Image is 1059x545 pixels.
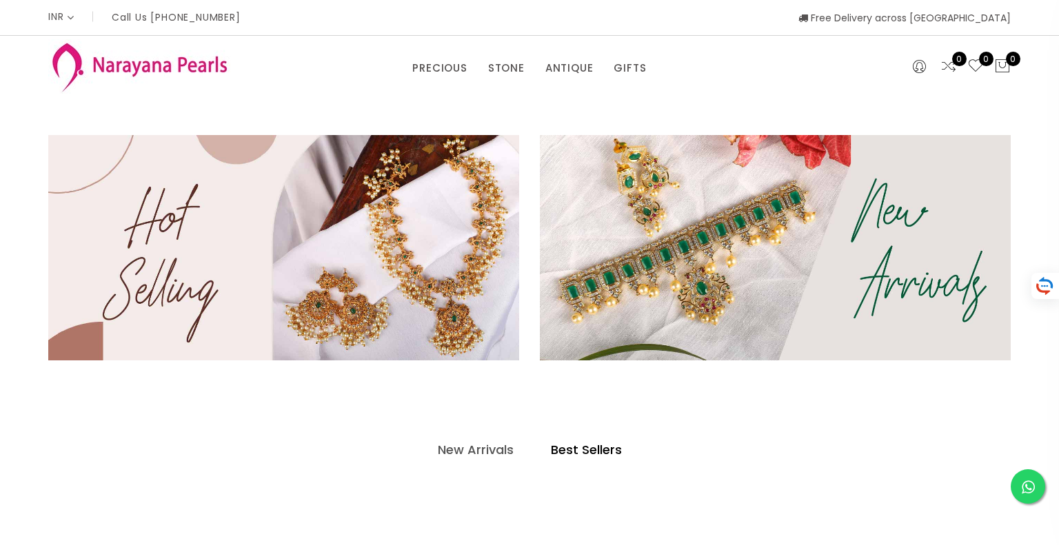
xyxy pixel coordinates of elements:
[488,58,525,79] a: STONE
[979,52,994,66] span: 0
[412,58,467,79] a: PRECIOUS
[967,58,984,76] a: 0
[994,58,1011,76] button: 0
[952,52,967,66] span: 0
[551,442,622,458] h4: Best Sellers
[798,11,1011,25] span: Free Delivery across [GEOGRAPHIC_DATA]
[112,12,241,22] p: Call Us [PHONE_NUMBER]
[1006,52,1020,66] span: 0
[940,58,957,76] a: 0
[614,58,646,79] a: GIFTS
[438,442,514,458] h4: New Arrivals
[545,58,594,79] a: ANTIQUE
